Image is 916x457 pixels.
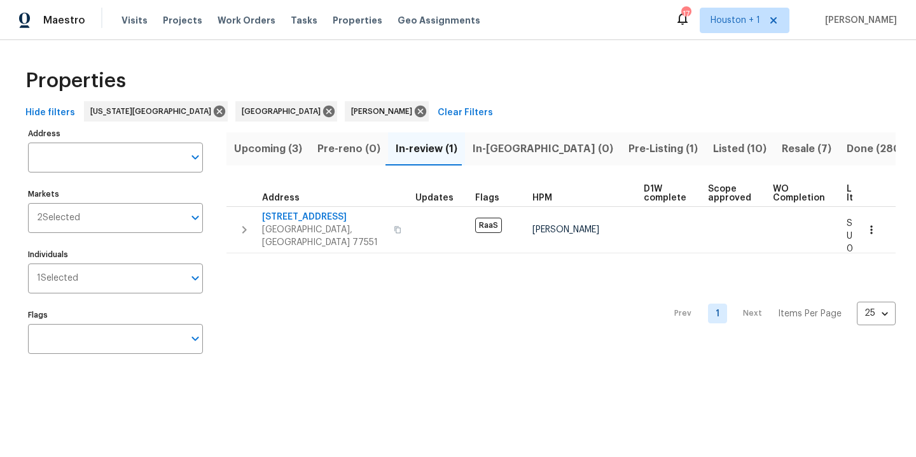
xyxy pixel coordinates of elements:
[345,101,429,122] div: [PERSON_NAME]
[713,140,767,158] span: Listed (10)
[28,130,203,137] label: Address
[351,105,417,118] span: [PERSON_NAME]
[532,225,599,234] span: [PERSON_NAME]
[475,193,499,202] span: Flags
[90,105,216,118] span: [US_STATE][GEOGRAPHIC_DATA]
[778,307,842,320] p: Items Per Page
[28,251,203,258] label: Individuals
[396,140,457,158] span: In-review (1)
[234,140,302,158] span: Upcoming (3)
[20,101,80,125] button: Hide filters
[847,140,905,158] span: Done (280)
[186,330,204,348] button: Open
[262,193,300,202] span: Address
[398,14,480,27] span: Geo Assignments
[43,14,85,27] span: Maestro
[773,185,825,202] span: WO Completion
[37,213,80,223] span: 2 Selected
[820,14,897,27] span: [PERSON_NAME]
[628,140,698,158] span: Pre-Listing (1)
[163,14,202,27] span: Projects
[708,304,727,323] a: Goto page 1
[317,140,380,158] span: Pre-reno (0)
[847,185,871,202] span: Line Items
[242,105,326,118] span: [GEOGRAPHIC_DATA]
[84,101,228,122] div: [US_STATE][GEOGRAPHIC_DATA]
[262,211,386,223] span: [STREET_ADDRESS]
[28,311,203,319] label: Flags
[782,140,831,158] span: Resale (7)
[28,190,203,198] label: Markets
[681,8,690,20] div: 17
[708,185,751,202] span: Scope approved
[186,148,204,166] button: Open
[415,193,454,202] span: Updates
[847,219,877,228] span: Sent: 0
[235,101,337,122] div: [GEOGRAPHIC_DATA]
[438,105,493,121] span: Clear Filters
[186,269,204,287] button: Open
[644,185,686,202] span: D1W complete
[532,193,552,202] span: HPM
[121,14,148,27] span: Visits
[711,14,760,27] span: Houston + 1
[218,14,275,27] span: Work Orders
[857,297,896,330] div: 25
[37,273,78,284] span: 1 Selected
[291,16,317,25] span: Tasks
[25,74,126,87] span: Properties
[25,105,75,121] span: Hide filters
[186,209,204,227] button: Open
[333,14,382,27] span: Properties
[662,261,896,367] nav: Pagination Navigation
[262,223,386,249] span: [GEOGRAPHIC_DATA], [GEOGRAPHIC_DATA] 77551
[473,140,613,158] span: In-[GEOGRAPHIC_DATA] (0)
[475,218,502,233] span: RaaS
[433,101,498,125] button: Clear Filters
[847,232,878,253] span: Unsent: 0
